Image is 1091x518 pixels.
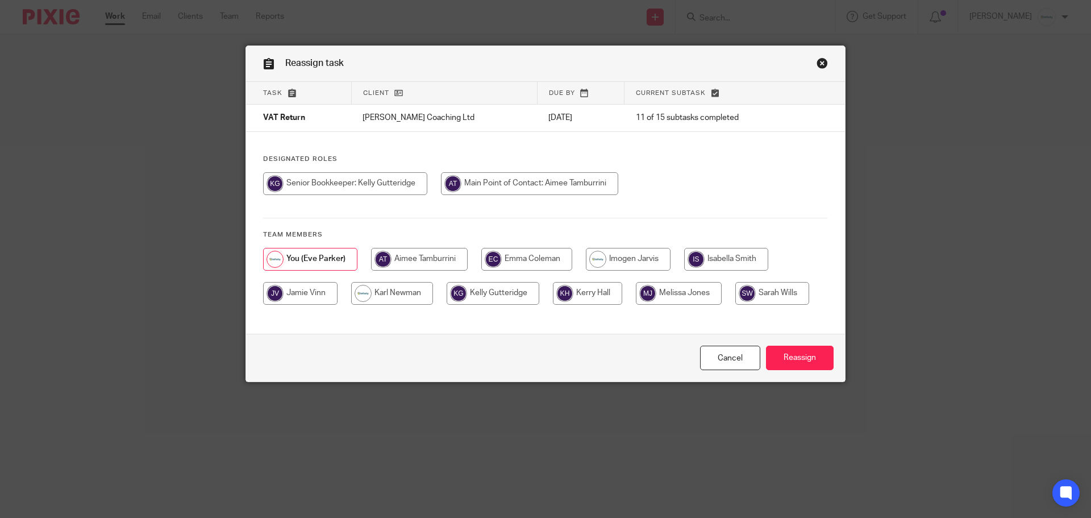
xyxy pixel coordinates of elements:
p: [DATE] [548,112,613,123]
a: Close this dialog window [817,57,828,73]
span: VAT Return [263,114,305,122]
p: [PERSON_NAME] Coaching Ltd [363,112,526,123]
span: Current subtask [636,90,706,96]
span: Client [363,90,389,96]
span: Task [263,90,282,96]
input: Reassign [766,346,834,370]
a: Close this dialog window [700,346,760,370]
td: 11 of 15 subtasks completed [624,105,798,132]
span: Due by [549,90,575,96]
h4: Team members [263,230,828,239]
h4: Designated Roles [263,155,828,164]
span: Reassign task [285,59,344,68]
